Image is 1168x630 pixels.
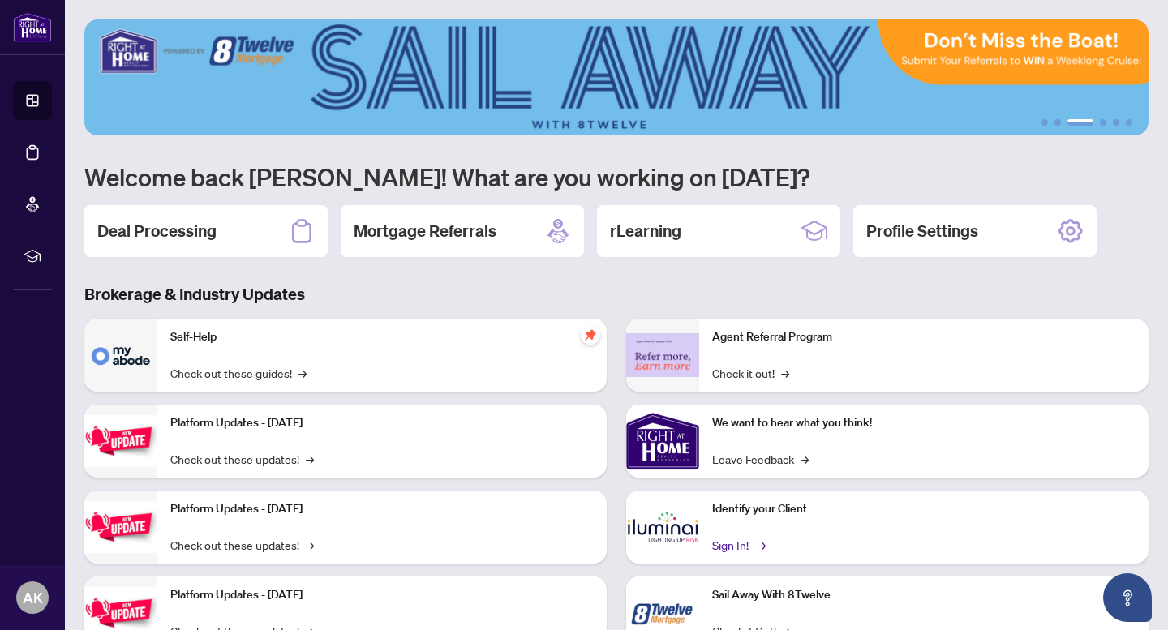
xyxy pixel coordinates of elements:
[84,283,1149,306] h3: Brokerage & Industry Updates
[170,536,314,554] a: Check out these updates!→
[84,501,157,552] img: Platform Updates - July 8, 2025
[1100,119,1106,126] button: 4
[170,328,594,346] p: Self-Help
[1103,573,1152,622] button: Open asap
[84,19,1149,135] img: Slide 2
[354,220,496,242] h2: Mortgage Referrals
[23,586,43,609] span: AK
[170,500,594,518] p: Platform Updates - [DATE]
[781,364,789,382] span: →
[1041,119,1048,126] button: 1
[13,12,52,42] img: logo
[866,220,978,242] h2: Profile Settings
[306,450,314,468] span: →
[610,220,681,242] h2: rLearning
[1126,119,1132,126] button: 6
[298,364,307,382] span: →
[712,328,1136,346] p: Agent Referral Program
[626,405,699,478] img: We want to hear what you think!
[581,325,600,345] span: pushpin
[712,500,1136,518] p: Identify your Client
[170,586,594,604] p: Platform Updates - [DATE]
[84,161,1149,192] h1: Welcome back [PERSON_NAME]! What are you working on [DATE]?
[758,536,766,554] span: →
[84,415,157,466] img: Platform Updates - July 21, 2025
[801,450,809,468] span: →
[1067,119,1093,126] button: 3
[170,450,314,468] a: Check out these updates!→
[306,536,314,554] span: →
[712,586,1136,604] p: Sail Away With 8Twelve
[1054,119,1061,126] button: 2
[626,491,699,564] img: Identify your Client
[712,364,789,382] a: Check it out!→
[170,414,594,432] p: Platform Updates - [DATE]
[712,414,1136,432] p: We want to hear what you think!
[712,536,763,554] a: Sign In!→
[97,220,217,242] h2: Deal Processing
[712,450,809,468] a: Leave Feedback→
[1113,119,1119,126] button: 5
[626,333,699,378] img: Agent Referral Program
[170,364,307,382] a: Check out these guides!→
[84,319,157,392] img: Self-Help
